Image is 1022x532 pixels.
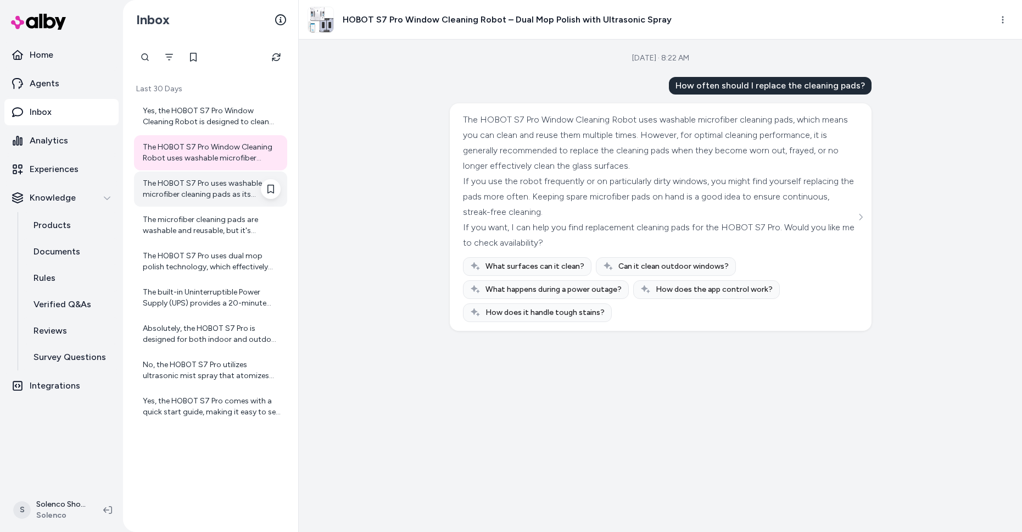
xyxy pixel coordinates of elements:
[33,351,106,364] p: Survey Questions
[669,77,872,95] div: How often should I replace the cleaning pads?
[4,70,119,97] a: Agents
[11,14,66,30] img: alby Logo
[23,265,119,291] a: Rules
[33,245,80,258] p: Documents
[33,219,71,232] p: Products
[33,298,91,311] p: Verified Q&As
[308,7,333,32] img: 81b4SQX903L._AC_SL1500.jpg
[143,287,281,309] div: The built-in Uninterruptible Power Supply (UPS) provides a 20-minute backup during power failures...
[265,46,287,68] button: Refresh
[134,84,287,95] p: Last 30 Days
[134,171,287,207] a: The HOBOT S7 Pro uses washable microfiber cleaning pads as its standard cleaning pads. These micr...
[656,284,773,295] span: How does the app control work?
[463,220,856,251] div: If you want, I can help you find replacement cleaning pads for the HOBOT S7 Pro. Would you like m...
[7,492,94,528] button: SSolenco ShopifySolenco
[4,373,119,399] a: Integrations
[143,251,281,273] div: The HOBOT S7 Pro uses dual mop polish technology, which effectively removes tough stains by mimic...
[33,271,55,285] p: Rules
[23,239,119,265] a: Documents
[134,280,287,315] a: The built-in Uninterruptible Power Supply (UPS) provides a 20-minute backup during power failures...
[30,134,68,147] p: Analytics
[343,13,672,26] h3: HOBOT S7 Pro Window Cleaning Robot – Dual Mop Polish with Ultrasonic Spray
[143,396,281,418] div: Yes, the HOBOT S7 Pro comes with a quick start guide, making it easy to set up and start cleaning...
[143,214,281,236] div: The microfiber cleaning pads are washable and reusable, but it's recommended to replace them when...
[485,261,584,272] span: What surfaces can it clean?
[33,324,67,337] p: Reviews
[30,191,76,204] p: Knowledge
[632,53,689,64] div: [DATE] · 8:22 AM
[4,156,119,182] a: Experiences
[463,174,856,220] div: If you use the robot frequently or on particularly dirty windows, you might find yourself replaci...
[4,42,119,68] a: Home
[134,353,287,388] a: No, the HOBOT S7 Pro utilizes ultrasonic mist spray that atomizes water into fine particles, ensu...
[134,317,287,352] a: Absolutely, the HOBOT S7 Pro is designed for both indoor and outdoor use, effectively cleaning al...
[30,48,53,62] p: Home
[136,12,170,28] h2: Inbox
[30,379,80,392] p: Integrations
[23,212,119,239] a: Products
[134,208,287,243] a: The microfiber cleaning pads are washable and reusable, but it's recommended to replace them when...
[463,112,856,174] div: The HOBOT S7 Pro Window Cleaning Robot uses washable microfiber cleaning pads, which means you ca...
[618,261,729,272] span: Can it clean outdoor windows?
[134,389,287,424] a: Yes, the HOBOT S7 Pro comes with a quick start guide, making it easy to set up and start cleaning...
[134,244,287,279] a: The HOBOT S7 Pro uses dual mop polish technology, which effectively removes tough stains by mimic...
[30,163,79,176] p: Experiences
[4,128,119,154] a: Analytics
[13,501,31,519] span: S
[4,185,119,211] button: Knowledge
[134,99,287,134] a: Yes, the HOBOT S7 Pro Window Cleaning Robot is designed to clean both indoor and outdoor windows....
[143,178,281,200] div: The HOBOT S7 Pro uses washable microfiber cleaning pads as its standard cleaning pads. These micr...
[485,284,622,295] span: What happens during a power outage?
[23,344,119,370] a: Survey Questions
[30,77,59,90] p: Agents
[485,307,605,318] span: How does it handle tough stains?
[36,510,86,521] span: Solenco
[23,318,119,344] a: Reviews
[143,142,281,164] div: The HOBOT S7 Pro Window Cleaning Robot uses washable microfiber cleaning pads, which means you ca...
[36,499,86,510] p: Solenco Shopify
[158,46,180,68] button: Filter
[4,99,119,125] a: Inbox
[143,323,281,345] div: Absolutely, the HOBOT S7 Pro is designed for both indoor and outdoor use, effectively cleaning al...
[143,359,281,381] div: No, the HOBOT S7 Pro utilizes ultrasonic mist spray that atomizes water into fine particles, ensu...
[854,210,867,224] button: See more
[23,291,119,318] a: Verified Q&As
[143,106,281,128] div: Yes, the HOBOT S7 Pro Window Cleaning Robot is designed to clean both indoor and outdoor windows....
[134,135,287,170] a: The HOBOT S7 Pro Window Cleaning Robot uses washable microfiber cleaning pads, which means you ca...
[30,106,52,119] p: Inbox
